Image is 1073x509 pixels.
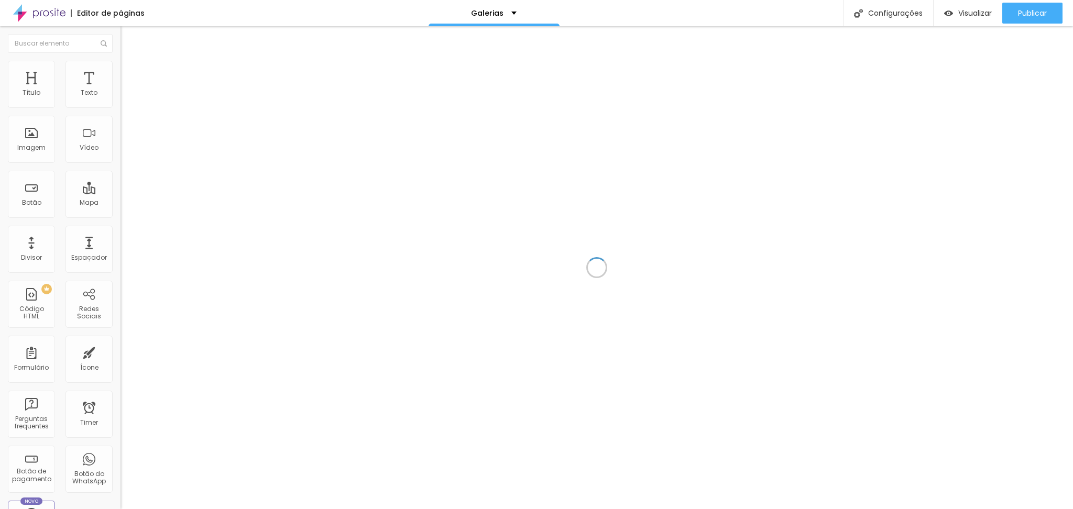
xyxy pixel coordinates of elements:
span: Publicar [1018,9,1047,17]
div: Título [23,89,40,96]
div: Divisor [21,254,42,261]
div: Formulário [14,364,49,371]
div: Timer [80,419,98,426]
div: Texto [81,89,97,96]
img: Icone [101,40,107,47]
input: Buscar elemento [8,34,113,53]
button: Visualizar [934,3,1002,24]
button: Publicar [1002,3,1063,24]
p: Galerias [471,9,503,17]
div: Mapa [80,199,98,206]
div: Código HTML [10,305,52,320]
div: Vídeo [80,144,98,151]
div: Perguntas frequentes [10,415,52,430]
div: Imagem [17,144,46,151]
div: Botão do WhatsApp [68,470,110,485]
div: Ícone [80,364,98,371]
div: Novo [20,497,43,505]
span: Visualizar [958,9,992,17]
img: view-1.svg [944,9,953,18]
div: Botão de pagamento [10,468,52,483]
img: Icone [854,9,863,18]
div: Espaçador [71,254,107,261]
div: Botão [22,199,41,206]
div: Editor de páginas [71,9,145,17]
div: Redes Sociais [68,305,110,320]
